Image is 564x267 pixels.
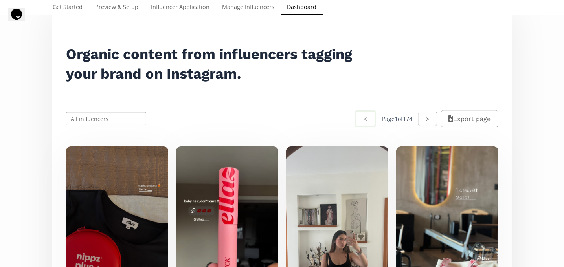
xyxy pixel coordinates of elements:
h2: Organic content from influencers tagging your brand on Instagram. [66,44,362,84]
button: Export page [441,110,498,127]
div: Page 1 of 174 [382,115,412,123]
button: > [418,112,437,126]
button: < [355,110,376,127]
input: All influencers [65,111,148,126]
iframe: chat widget [8,8,33,31]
